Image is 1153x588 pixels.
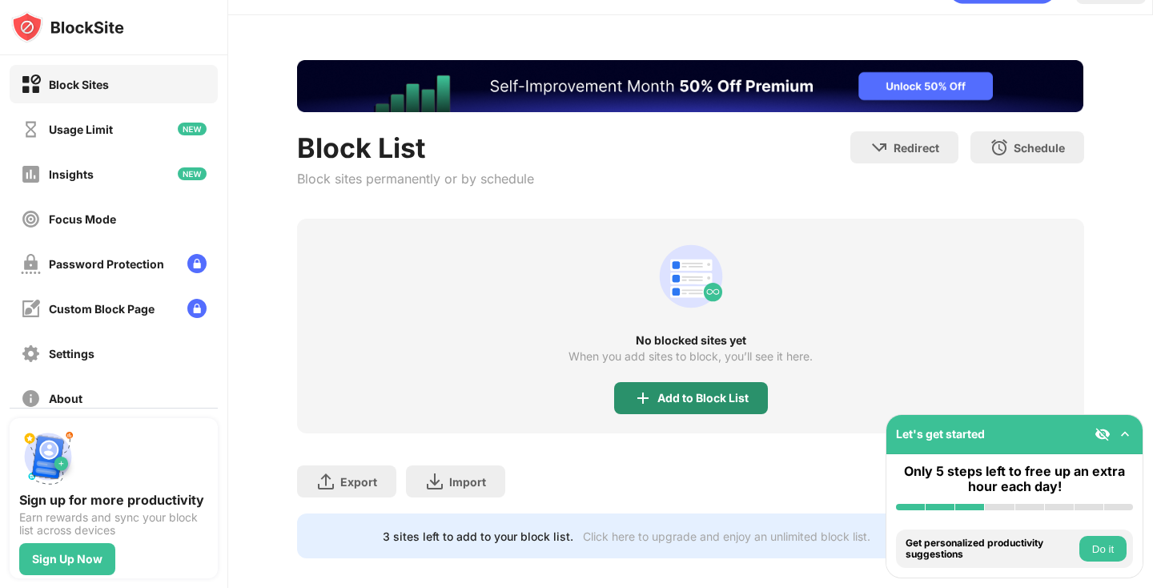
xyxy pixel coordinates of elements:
[21,119,41,139] img: time-usage-off.svg
[340,475,377,489] div: Export
[297,131,534,164] div: Block List
[49,257,164,271] div: Password Protection
[49,212,116,226] div: Focus Mode
[32,553,102,566] div: Sign Up Now
[657,392,749,405] div: Add to Block List
[187,254,207,273] img: lock-menu.svg
[297,60,1083,112] iframe: Banner
[21,344,41,364] img: settings-off.svg
[49,392,82,405] div: About
[21,389,41,409] img: about-off.svg
[896,464,1133,494] div: Only 5 steps left to free up an extra hour each day!
[583,530,870,543] div: Click here to upgrade and enjoy an unlimited block list.
[383,530,573,543] div: 3 sites left to add to your block list.
[21,254,41,274] img: password-protection-off.svg
[49,78,109,91] div: Block Sites
[568,350,813,363] div: When you add sites to block, you’ll see it here.
[896,427,985,441] div: Let's get started
[1079,536,1127,562] button: Do it
[906,538,1075,561] div: Get personalized productivity suggestions
[19,511,208,537] div: Earn rewards and sync your block list across devices
[49,302,155,316] div: Custom Block Page
[1117,426,1133,442] img: omni-setup-toggle.svg
[1095,426,1111,442] img: eye-not-visible.svg
[894,141,939,155] div: Redirect
[1014,141,1065,155] div: Schedule
[178,167,207,180] img: new-icon.svg
[21,75,41,95] img: block-on.svg
[11,11,124,43] img: logo-blocksite.svg
[21,164,41,184] img: insights-off.svg
[49,167,94,181] div: Insights
[21,209,41,229] img: focus-off.svg
[19,492,208,508] div: Sign up for more productivity
[187,299,207,318] img: lock-menu.svg
[19,428,77,485] img: push-signup.svg
[178,123,207,135] img: new-icon.svg
[653,238,729,315] div: animation
[297,334,1083,347] div: No blocked sites yet
[21,299,41,319] img: customize-block-page-off.svg
[449,475,486,489] div: Import
[49,123,113,136] div: Usage Limit
[49,347,94,360] div: Settings
[297,171,534,187] div: Block sites permanently or by schedule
